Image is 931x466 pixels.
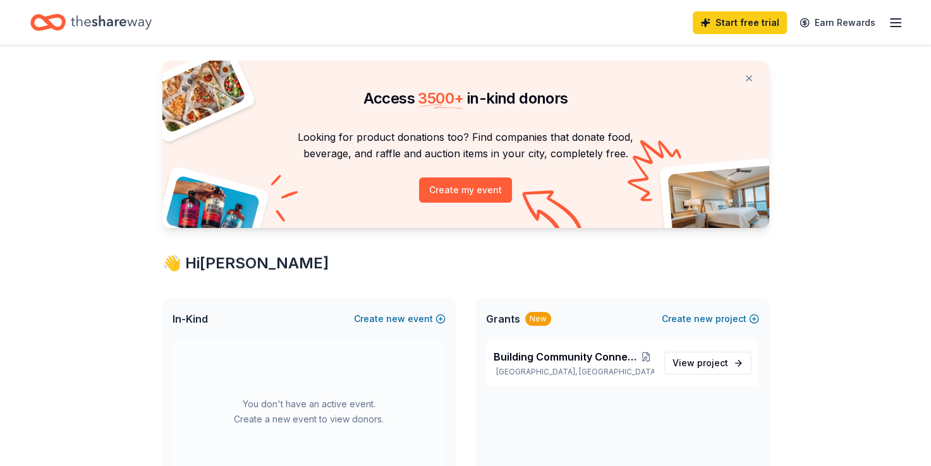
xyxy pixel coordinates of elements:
[697,357,728,368] span: project
[178,129,754,162] p: Looking for product donations too? Find companies that donate food, beverage, and raffle and auct...
[354,311,446,326] button: Createnewevent
[792,11,883,34] a: Earn Rewards
[162,253,769,273] div: 👋 Hi [PERSON_NAME]
[486,311,520,326] span: Grants
[664,352,751,374] a: View project
[672,355,728,371] span: View
[662,311,759,326] button: Createnewproject
[419,177,512,203] button: Create my event
[148,53,246,134] img: Pizza
[694,311,713,326] span: new
[494,367,654,377] p: [GEOGRAPHIC_DATA], [GEOGRAPHIC_DATA]
[363,89,568,107] span: Access in-kind donors
[693,11,787,34] a: Start free trial
[494,349,639,364] span: Building Community Connection Through Rading
[30,8,152,37] a: Home
[522,190,585,237] img: Curvy arrow
[525,312,551,326] div: New
[173,311,208,326] span: In-Kind
[418,89,463,107] span: 3500 +
[386,311,405,326] span: new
